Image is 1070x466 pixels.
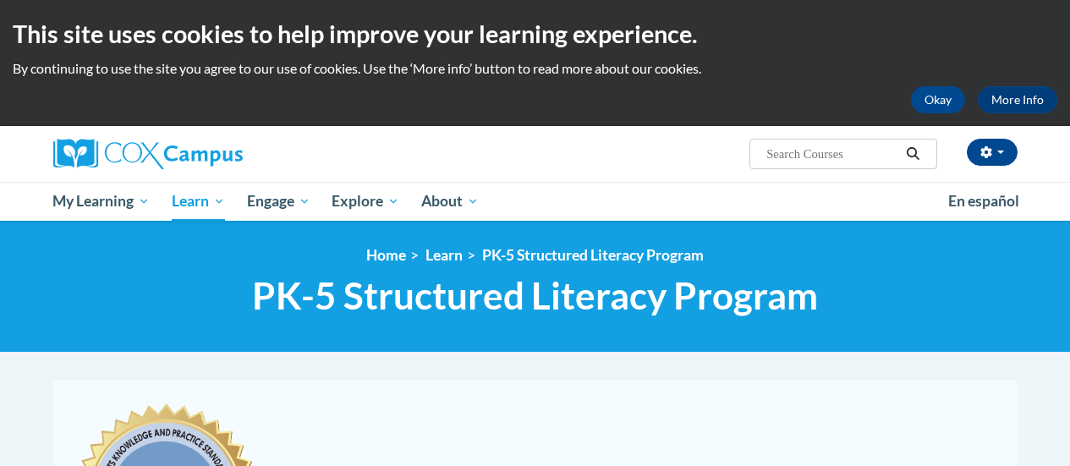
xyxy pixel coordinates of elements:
[765,144,900,164] input: Search Courses
[53,139,358,169] a: Cox Campus
[978,86,1057,113] a: More Info
[161,182,236,221] a: Learn
[967,139,1018,166] button: Account Settings
[425,246,463,264] a: Learn
[410,182,490,221] a: About
[937,184,1030,219] a: En español
[236,182,321,221] a: Engage
[42,182,162,221] a: My Learning
[911,86,965,113] button: Okay
[41,182,1030,221] div: Main menu
[252,273,818,318] span: PK-5 Structured Literacy Program
[172,191,225,211] span: Learn
[366,246,406,264] a: Home
[482,246,704,264] a: PK-5 Structured Literacy Program
[13,17,1057,51] h2: This site uses cookies to help improve your learning experience.
[52,191,150,211] span: My Learning
[321,182,410,221] a: Explore
[900,144,925,164] button: Search
[948,192,1019,210] span: En español
[332,191,399,211] span: Explore
[247,191,310,211] span: Engage
[53,139,243,169] img: Cox Campus
[13,59,1057,78] p: By continuing to use the site you agree to our use of cookies. Use the ‘More info’ button to read...
[421,191,479,211] span: About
